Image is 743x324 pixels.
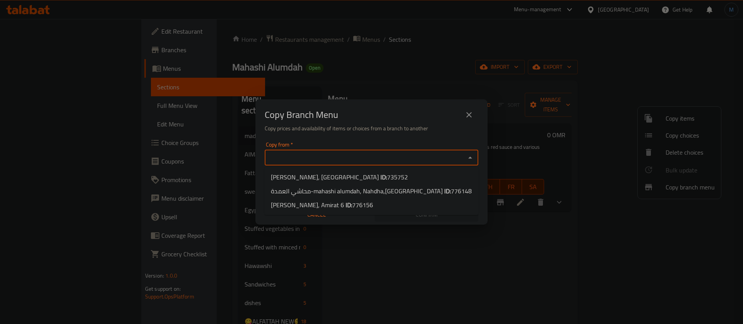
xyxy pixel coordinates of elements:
span: [PERSON_NAME], [GEOGRAPHIC_DATA] [271,172,408,182]
span: 776156 [352,199,373,211]
h2: Copy Branch Menu [265,109,338,121]
b: ID: [444,185,451,197]
span: [PERSON_NAME], Amirat 6 [271,200,373,210]
b: ID: [346,199,352,211]
span: 735752 [387,171,408,183]
span: Cancel [268,210,365,220]
h6: Copy prices and availability of items or choices from a branch to another [265,124,478,133]
span: 776148 [451,185,472,197]
span: محاشي العمدة-mahashi alumdah, Nahdha,[GEOGRAPHIC_DATA] [271,186,472,196]
b: ID: [380,171,387,183]
button: close [460,106,478,124]
button: Close [465,152,476,163]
